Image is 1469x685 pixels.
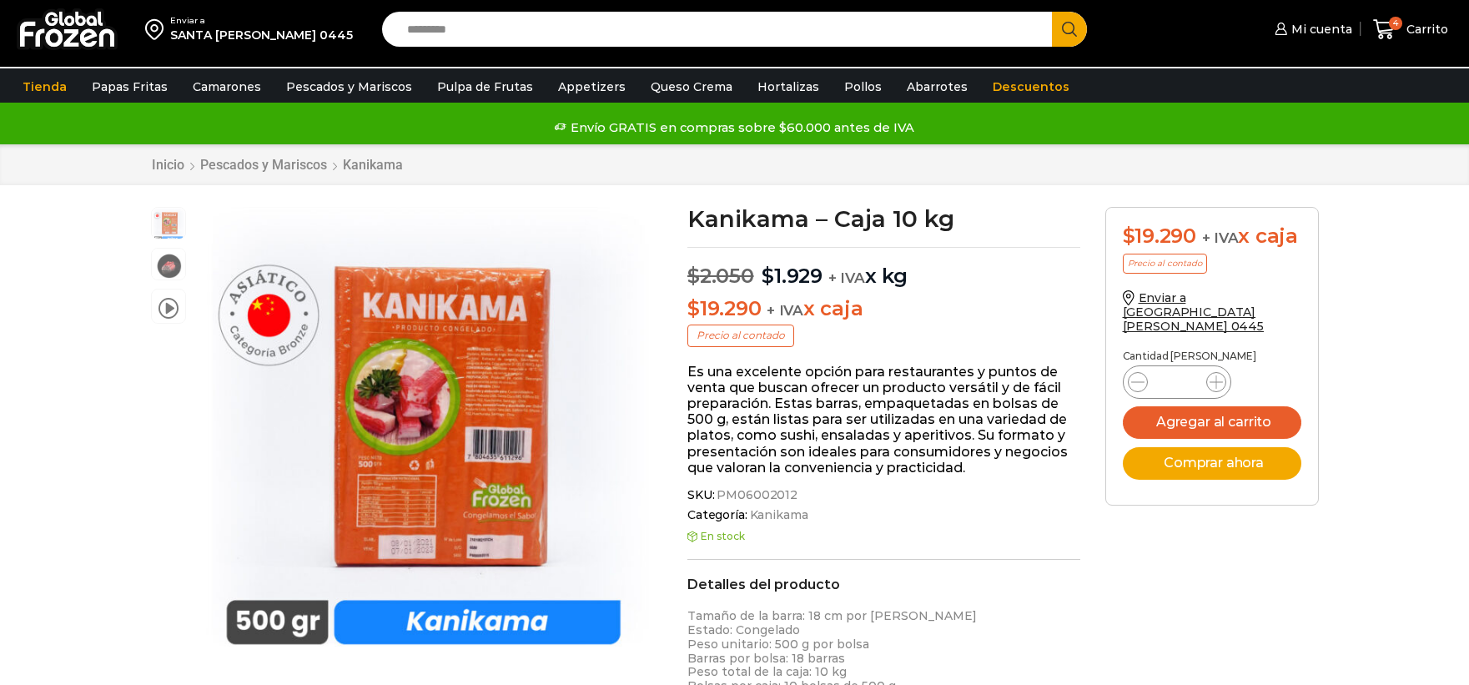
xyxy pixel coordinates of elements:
span: + IVA [828,269,865,286]
a: Tienda [14,71,75,103]
div: SANTA [PERSON_NAME] 0445 [170,27,353,43]
bdi: 19.290 [687,296,761,320]
h1: Kanikama – Caja 10 kg [687,207,1080,230]
bdi: 2.050 [687,264,754,288]
a: Appetizers [550,71,634,103]
a: Pescados y Mariscos [199,157,328,173]
span: Carrito [1402,21,1448,38]
p: Cantidad [PERSON_NAME] [1123,350,1301,362]
span: $ [762,264,774,288]
a: Descuentos [984,71,1078,103]
a: 4 Carrito [1369,10,1452,49]
span: kanikama [152,208,185,241]
a: Camarones [184,71,269,103]
a: Pescados y Mariscos [278,71,420,103]
span: $ [1123,224,1135,248]
span: + IVA [1202,229,1239,246]
a: Mi cuenta [1270,13,1352,46]
button: Agregar al carrito [1123,406,1301,439]
span: $ [687,296,700,320]
a: Enviar a [GEOGRAPHIC_DATA][PERSON_NAME] 0445 [1123,290,1264,334]
span: SKU: [687,488,1080,502]
a: Kanikama [747,508,808,522]
p: x kg [687,247,1080,289]
input: Product quantity [1161,370,1193,394]
h2: Detalles del producto [687,577,1080,592]
button: Search button [1052,12,1087,47]
nav: Breadcrumb [151,157,404,173]
a: Kanikama [342,157,404,173]
a: Pollos [836,71,890,103]
img: address-field-icon.svg [145,15,170,43]
span: Mi cuenta [1287,21,1352,38]
a: Hortalizas [749,71,828,103]
div: Enviar a [170,15,353,27]
p: Precio al contado [687,325,794,346]
button: Comprar ahora [1123,447,1301,480]
div: x caja [1123,224,1301,249]
a: Papas Fritas [83,71,176,103]
span: PM06002012 [714,488,797,502]
p: Precio al contado [1123,254,1207,274]
a: Queso Crema [642,71,741,103]
span: $ [687,264,700,288]
a: Abarrotes [898,71,976,103]
a: Inicio [151,157,185,173]
p: Es una excelente opción para restaurantes y puntos de venta que buscan ofrecer un producto versát... [687,364,1080,476]
bdi: 1.929 [762,264,823,288]
p: En stock [687,531,1080,542]
p: x caja [687,297,1080,321]
a: Pulpa de Frutas [429,71,541,103]
span: kanikama [152,249,185,282]
span: 4 [1389,17,1402,30]
span: + IVA [767,302,803,319]
span: Categoría: [687,508,1080,522]
bdi: 19.290 [1123,224,1196,248]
